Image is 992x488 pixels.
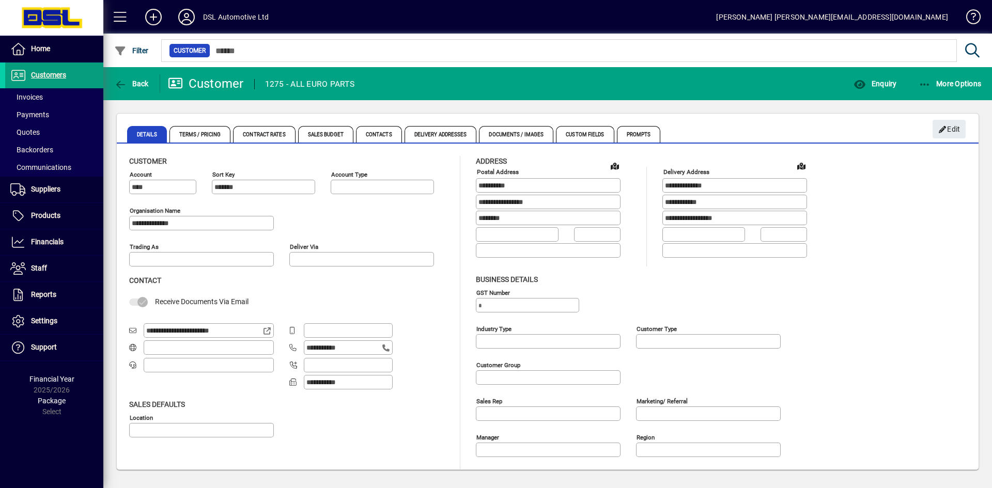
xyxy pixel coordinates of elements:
[5,282,103,308] a: Reports
[476,397,502,404] mat-label: Sales rep
[637,397,688,404] mat-label: Marketing/ Referral
[5,256,103,281] a: Staff
[5,88,103,106] a: Invoices
[5,308,103,334] a: Settings
[479,126,553,143] span: Documents / Images
[5,106,103,123] a: Payments
[130,171,152,178] mat-label: Account
[31,317,57,325] span: Settings
[155,297,249,306] span: Receive Documents Via Email
[174,45,206,56] span: Customer
[31,290,56,298] span: Reports
[114,80,149,88] span: Back
[127,126,167,143] span: Details
[919,80,982,88] span: More Options
[10,128,40,136] span: Quotes
[476,325,512,332] mat-label: Industry type
[31,264,47,272] span: Staff
[103,74,160,93] app-page-header-button: Back
[617,126,661,143] span: Prompts
[793,158,810,174] a: View on map
[476,361,520,368] mat-label: Customer group
[31,343,57,351] span: Support
[356,126,402,143] span: Contacts
[5,36,103,62] a: Home
[212,171,235,178] mat-label: Sort key
[938,121,960,138] span: Edit
[5,141,103,159] a: Backorders
[10,93,43,101] span: Invoices
[476,433,499,440] mat-label: Manager
[556,126,614,143] span: Custom Fields
[5,335,103,360] a: Support
[298,126,353,143] span: Sales Budget
[130,207,180,214] mat-label: Organisation name
[10,163,71,171] span: Communications
[933,120,966,138] button: Edit
[405,126,477,143] span: Delivery Addresses
[169,126,231,143] span: Terms / Pricing
[31,71,66,79] span: Customers
[130,414,153,421] mat-label: Location
[637,433,655,440] mat-label: Region
[129,400,185,408] span: Sales defaults
[637,325,677,332] mat-label: Customer type
[10,146,53,154] span: Backorders
[137,8,170,26] button: Add
[476,157,507,165] span: Address
[203,9,269,25] div: DSL Automotive Ltd
[233,126,295,143] span: Contract Rates
[129,276,161,285] span: Contact
[476,275,538,284] span: Business details
[5,203,103,229] a: Products
[5,123,103,141] a: Quotes
[31,44,50,53] span: Home
[716,9,948,25] div: [PERSON_NAME] [PERSON_NAME][EMAIL_ADDRESS][DOMAIN_NAME]
[10,111,49,119] span: Payments
[168,75,244,92] div: Customer
[112,74,151,93] button: Back
[5,229,103,255] a: Financials
[854,80,896,88] span: Enquiry
[29,375,74,383] span: Financial Year
[607,158,623,174] a: View on map
[130,243,159,250] mat-label: Trading as
[5,159,103,176] a: Communications
[916,74,984,93] button: More Options
[5,177,103,202] a: Suppliers
[129,157,167,165] span: Customer
[476,289,510,296] mat-label: GST Number
[170,8,203,26] button: Profile
[31,185,60,193] span: Suppliers
[958,2,979,36] a: Knowledge Base
[114,46,149,55] span: Filter
[290,243,318,250] mat-label: Deliver via
[112,41,151,60] button: Filter
[31,211,60,219] span: Products
[851,74,899,93] button: Enquiry
[31,238,64,246] span: Financials
[265,76,354,92] div: 1275 - ALL EURO PARTS
[38,397,66,405] span: Package
[331,171,367,178] mat-label: Account Type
